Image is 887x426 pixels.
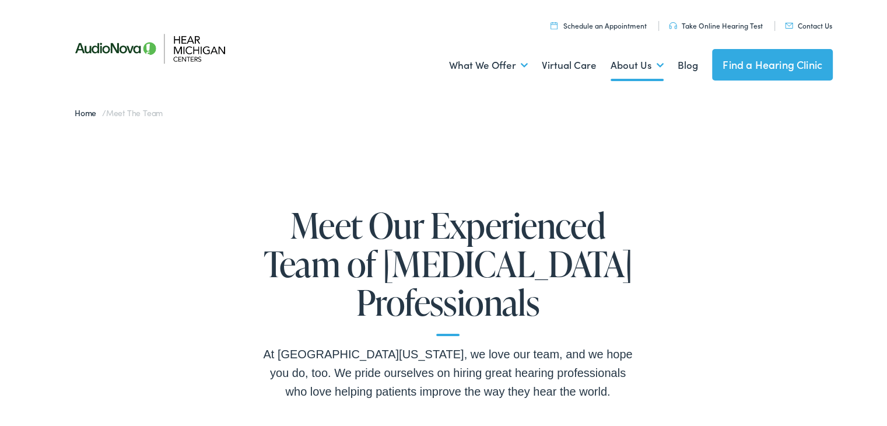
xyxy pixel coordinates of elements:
[785,18,832,28] a: Contact Us
[106,104,163,116] span: Meet the Team
[669,20,677,27] img: utility icon
[678,41,698,85] a: Blog
[611,41,664,85] a: About Us
[551,18,647,28] a: Schedule an Appointment
[261,343,634,399] div: At [GEOGRAPHIC_DATA][US_STATE], we love our team, and we hope you do, too. We pride ourselves on ...
[785,20,793,26] img: utility icon
[551,19,558,27] img: utility icon
[261,204,634,334] h1: Meet Our Experienced Team of [MEDICAL_DATA] Professionals
[542,41,597,85] a: Virtual Care
[75,104,102,116] a: Home
[712,47,833,78] a: Find a Hearing Clinic
[669,18,763,28] a: Take Online Hearing Test
[75,104,163,116] span: /
[449,41,528,85] a: What We Offer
